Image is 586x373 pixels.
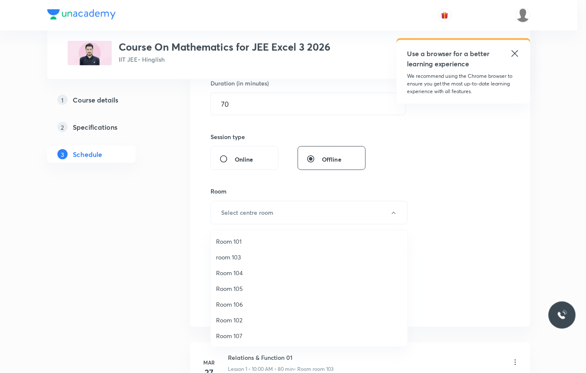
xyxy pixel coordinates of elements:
[216,300,402,309] span: Room 106
[216,253,402,262] span: room 103
[216,268,402,277] span: Room 104
[216,331,402,340] span: Room 107
[216,284,402,293] span: Room 105
[216,237,402,246] span: Room 101
[216,316,402,325] span: Room 102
